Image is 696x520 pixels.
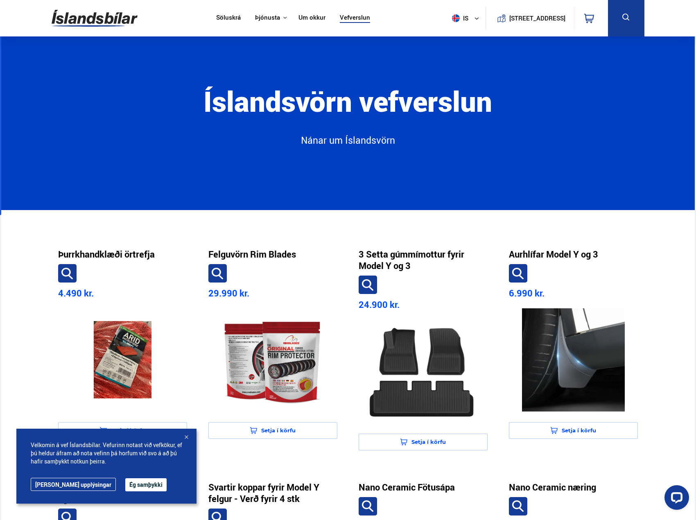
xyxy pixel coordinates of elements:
[215,308,331,411] img: product-image-1
[208,422,337,439] button: Setja í körfu
[449,6,486,30] button: is
[515,308,631,411] img: product-image-3
[31,441,182,466] span: Velkomin á vef Íslandsbílar. Vefurinn notast við vefkökur, ef þú heldur áfram að nota vefinn þá h...
[449,14,469,22] span: is
[58,304,187,418] a: product-image-0
[298,14,325,23] a: Um okkur
[52,5,138,32] img: G0Ugv5HjCgRt.svg
[359,298,400,310] span: 24.900 kr.
[509,304,638,418] a: product-image-3
[359,315,488,430] a: product-image-2
[359,249,488,271] a: 3 Setta gúmmímottur fyrir Model Y og 3
[170,134,526,154] a: Nánar um Íslandsvörn
[125,478,167,491] button: Ég samþykki
[31,478,116,491] a: [PERSON_NAME] upplýsingar
[509,287,545,299] span: 6.990 kr.
[509,422,638,439] button: Setja í körfu
[58,249,155,260] a: Þurrkhandklæði örtrefja
[359,434,488,450] button: Setja í körfu
[512,15,562,22] button: [STREET_ADDRESS]
[216,14,241,23] a: Söluskrá
[509,249,598,260] a: Aurhlífar Model Y og 3
[452,14,460,22] img: svg+xml;base64,PHN2ZyB4bWxucz0iaHR0cDovL3d3dy53My5vcmcvMjAwMC9zdmciIHdpZHRoPSI1MTIiIGhlaWdodD0iNT...
[58,482,187,504] a: 6 Setta gúmmímottur - Model Y og 3
[658,482,692,516] iframe: LiveChat chat widget
[509,482,596,493] a: Nano Ceramic næring
[208,249,296,260] a: Felguvörn Rim Blades
[126,86,570,134] h1: Íslandsvörn vefverslun
[65,308,181,411] img: product-image-0
[208,482,337,504] a: Svartir koppar fyrir Model Y felgur - Verð fyrir 4 stk
[255,14,280,22] button: Þjónusta
[340,14,370,23] a: Vefverslun
[208,304,337,418] a: product-image-1
[58,287,94,299] span: 4.490 kr.
[208,287,249,299] span: 29.990 kr.
[58,422,187,439] button: Setja í körfu
[359,482,455,493] a: Nano Ceramic Fötusápa
[365,320,481,423] img: product-image-2
[490,7,570,30] a: [STREET_ADDRESS]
